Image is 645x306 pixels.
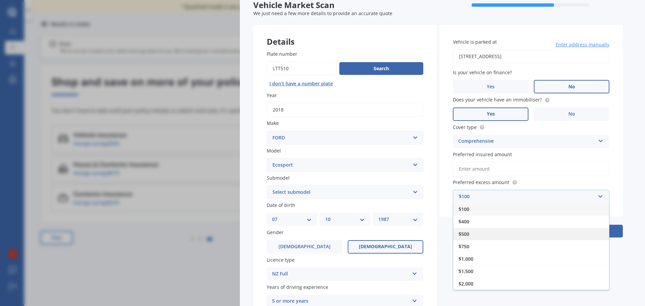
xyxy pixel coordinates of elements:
span: Model [267,147,281,154]
input: Enter plate number [267,61,337,76]
span: $400 [459,218,469,225]
input: Enter amount [453,162,609,176]
span: Is your vehicle on finance? [453,69,512,76]
span: Preferred excess amount [453,179,509,185]
span: Yes [487,111,495,117]
span: Plate number [267,51,297,57]
input: YYYY [267,103,423,117]
span: Years of driving experience [267,284,328,290]
span: [DEMOGRAPHIC_DATA] [278,244,331,250]
span: Vehicle Market Scan [253,0,438,10]
span: Preferred insured amount [453,151,512,158]
span: No [568,84,575,90]
span: Vehicle is parked at [453,39,497,45]
span: We just need a few more details to provide an accurate quote [253,10,392,16]
span: Year [267,92,277,98]
input: Enter address [453,49,609,63]
span: No [568,111,575,117]
div: NZ Full [272,270,409,278]
span: Gender [267,229,284,236]
span: $1,000 [459,256,473,262]
span: $750 [459,243,469,250]
div: 5 or more years [272,297,409,305]
span: $1,500 [459,268,473,274]
span: Enter address manually [556,41,609,48]
span: Cover type [453,124,477,130]
span: Does your vehicle have an immobiliser? [453,97,542,103]
span: Make [267,120,279,127]
span: $500 [459,231,469,237]
span: Date of birth [267,202,295,208]
div: Details [253,25,437,45]
span: Yes [487,84,494,90]
span: Licence type [267,257,295,263]
div: Comprehensive [458,137,595,145]
span: Submodel [267,175,290,181]
span: $100 [459,206,469,212]
span: [DEMOGRAPHIC_DATA] [359,244,412,250]
span: $2,000 [459,280,473,287]
button: Search [339,62,423,75]
button: I don’t have a number plate [267,78,336,89]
